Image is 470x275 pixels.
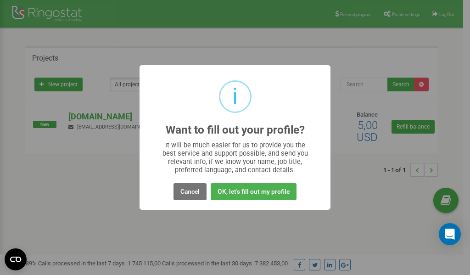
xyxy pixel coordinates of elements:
button: Open CMP widget [5,248,27,270]
div: It will be much easier for us to provide you the best service and support possible, and send you ... [158,141,313,174]
button: Cancel [173,183,207,200]
div: Open Intercom Messenger [439,223,461,245]
button: OK, let's fill out my profile [211,183,297,200]
h2: Want to fill out your profile? [166,124,305,136]
div: i [232,82,238,112]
